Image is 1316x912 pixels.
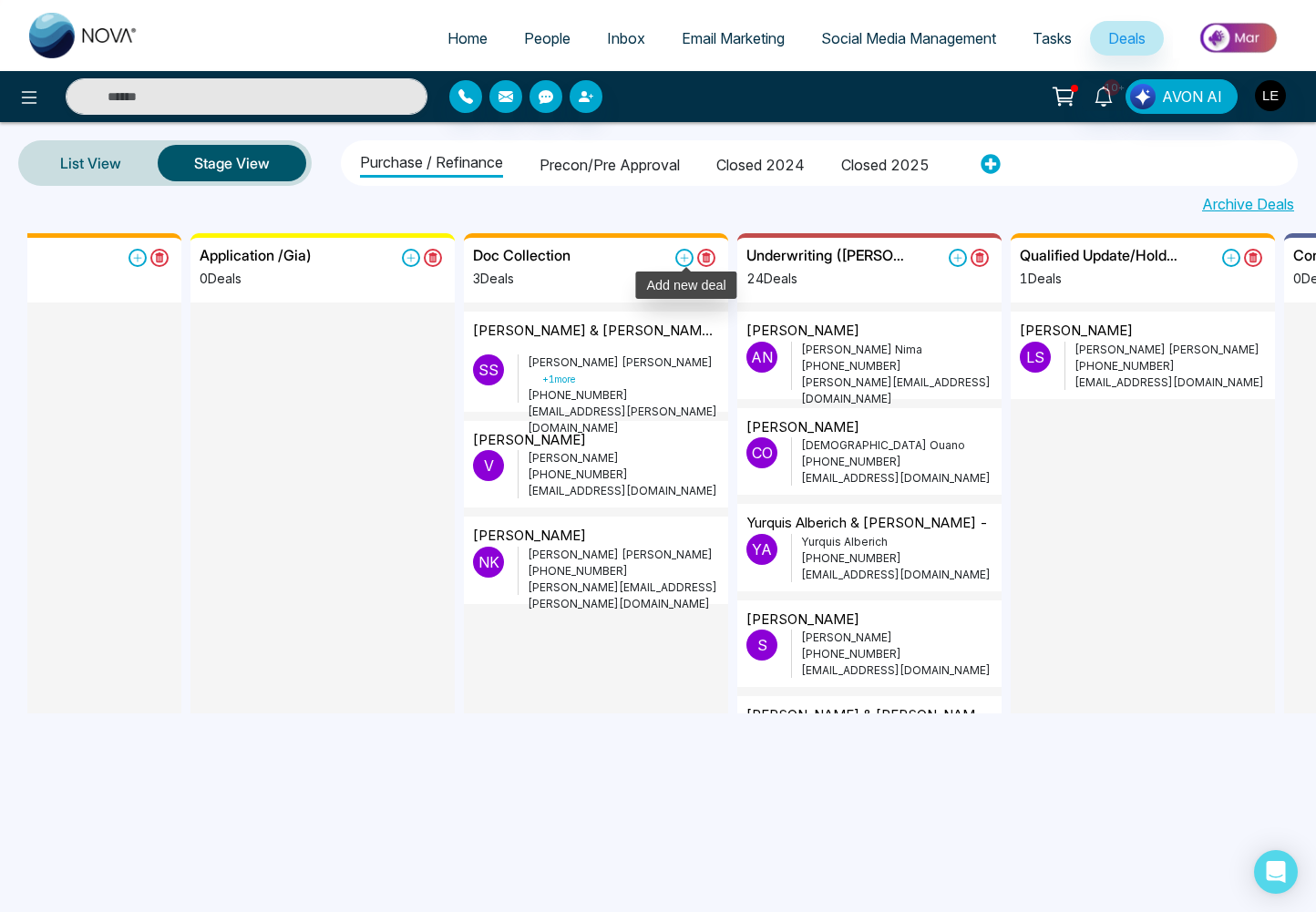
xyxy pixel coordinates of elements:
[1014,21,1090,56] a: Tasks
[801,454,992,470] p: [PHONE_NUMBER]
[1104,79,1120,96] span: 10+
[540,147,680,178] li: Precon/Pre Approval
[1108,29,1146,47] span: Deals
[801,534,992,550] p: Yurquis Alberich
[716,147,805,178] li: Closed 2024
[29,13,139,58] img: Nova CRM Logo
[528,354,719,387] p: [PERSON_NAME] [PERSON_NAME]
[158,145,306,181] button: Stage View
[360,144,503,178] li: Purchase / Refinance
[841,147,930,178] li: Closed 2025
[528,466,719,483] p: [PHONE_NUMBER]
[801,630,992,646] p: [PERSON_NAME]
[746,630,777,661] p: S
[1126,79,1238,114] button: AVON AI
[821,29,996,47] span: Social Media Management
[803,21,1014,56] a: Social Media Management
[607,29,645,47] span: Inbox
[506,21,589,56] a: People
[746,705,992,726] p: [PERSON_NAME] & [PERSON_NAME] & [PERSON_NAME]
[1202,193,1294,215] a: Archive Deals
[1255,80,1286,111] img: User Avatar
[801,567,992,583] p: [EMAIL_ADDRESS][DOMAIN_NAME]
[528,450,719,466] p: [PERSON_NAME]
[801,437,992,454] p: [DEMOGRAPHIC_DATA] Ouano
[1130,84,1156,109] img: Lead Flow
[200,247,312,264] h5: Application /Gia)
[801,646,992,662] p: [PHONE_NUMBER]
[746,417,859,438] p: [PERSON_NAME]
[473,321,719,342] p: [PERSON_NAME] & [PERSON_NAME] - [STREET_ADDRESS][PERSON_NAME]
[1173,17,1305,58] img: Market-place.gif
[528,387,719,404] p: [PHONE_NUMBER]
[473,269,571,288] p: 3 Deals
[473,547,504,578] p: N K
[1020,247,1179,264] h5: Qualified Update/Hold ([PERSON_NAME])
[1254,850,1298,894] div: Open Intercom Messenger
[1074,342,1266,358] p: [PERSON_NAME] [PERSON_NAME]
[473,430,586,451] p: [PERSON_NAME]
[528,483,719,499] p: [EMAIL_ADDRESS][DOMAIN_NAME]
[746,437,777,468] p: C O
[746,247,906,264] h5: Underwriting ([PERSON_NAME])
[24,141,158,185] a: List View
[524,29,571,47] span: People
[746,321,859,342] p: [PERSON_NAME]
[1074,374,1266,391] p: [EMAIL_ADDRESS][DOMAIN_NAME]
[528,579,719,612] p: [PERSON_NAME][EMAIL_ADDRESS][PERSON_NAME][DOMAIN_NAME]
[429,21,506,56] a: Home
[746,534,777,565] p: Y A
[746,342,777,373] p: A N
[801,662,992,679] p: [EMAIL_ADDRESS][DOMAIN_NAME]
[1090,21,1164,56] a: Deals
[528,547,719,563] p: [PERSON_NAME] [PERSON_NAME]
[801,550,992,567] p: [PHONE_NUMBER]
[1020,269,1179,288] p: 1 Deals
[528,563,719,579] p: [PHONE_NUMBER]
[528,404,719,436] p: [EMAIL_ADDRESS][PERSON_NAME][DOMAIN_NAME]
[682,29,785,47] span: Email Marketing
[447,29,488,47] span: Home
[473,354,504,385] p: S S
[801,470,992,487] p: [EMAIL_ADDRESS][DOMAIN_NAME]
[1033,29,1072,47] span: Tasks
[663,21,803,56] a: Email Marketing
[1020,342,1051,373] p: L S
[746,513,989,534] p: Yurquis Alberich & [PERSON_NAME] -
[1074,358,1266,374] p: [PHONE_NUMBER]
[746,269,906,288] p: 24 Deals
[1082,79,1126,111] a: 10+
[473,450,504,481] p: V
[801,342,992,358] p: [PERSON_NAME] Nima
[200,269,312,288] p: 0 Deals
[473,247,571,264] h5: Doc Collection
[746,610,859,630] p: [PERSON_NAME]
[801,374,992,407] p: [PERSON_NAME][EMAIL_ADDRESS][DOMAIN_NAME]
[1020,321,1133,342] p: [PERSON_NAME]
[473,526,586,547] p: [PERSON_NAME]
[801,358,992,374] p: [PHONE_NUMBER]
[589,21,663,56] a: Inbox
[1162,86,1222,108] span: AVON AI
[542,374,575,384] small: + 1 more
